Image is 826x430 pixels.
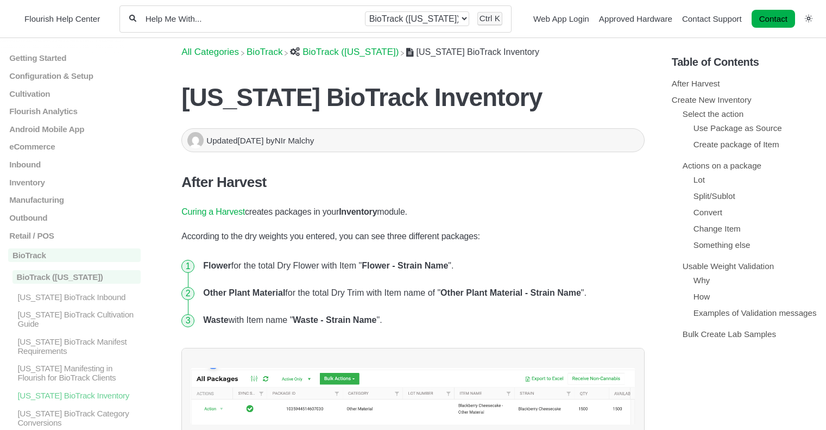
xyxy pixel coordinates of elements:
[339,207,377,216] strong: Inventory
[203,261,231,270] strong: Flower
[8,408,141,427] a: [US_STATE] BioTrack Category Conversions
[181,174,645,191] h3: After Harvest
[275,136,314,145] span: NIr Malchy
[191,368,635,425] img: screenshot-2024-08-14-at-4-07-23-pm.png
[693,308,817,317] a: Examples of Validation messages
[16,310,141,328] p: [US_STATE] BioTrack Cultivation Guide
[8,124,141,134] a: Android Mobile App
[238,136,264,145] time: [DATE]
[302,47,399,58] span: ​BioTrack ([US_STATE])
[599,14,672,23] a: Approved Hardware navigation item
[672,79,720,88] a: After Harvest
[14,11,19,26] img: Flourish Help Center Logo
[8,270,141,284] a: BioTrack ([US_STATE])
[8,213,141,222] a: Outbound
[290,47,399,57] a: BioTrack (Connecticut)
[8,310,141,328] a: [US_STATE] BioTrack Cultivation Guide
[749,11,798,27] li: Contact desktop
[181,205,645,219] p: creates packages in your module.
[495,14,500,23] kbd: K
[8,364,141,382] a: [US_STATE] Manifesting in Flourish for BioTrack Clients
[8,391,141,400] a: [US_STATE] BioTrack Inventory
[805,14,812,23] a: Switch dark mode setting
[144,14,357,24] input: Help Me With...
[693,292,710,301] a: How
[672,56,818,68] h5: Table of Contents
[8,89,141,98] a: Cultivation
[247,47,282,57] a: BioTrack
[181,47,239,58] span: All Categories
[247,47,282,58] span: ​BioTrack
[752,10,795,28] a: Contact
[672,95,752,104] a: Create New Inventory
[16,364,141,382] p: [US_STATE] Manifesting in Flourish for BioTrack Clients
[8,71,141,80] a: Configuration & Setup
[16,408,141,427] p: [US_STATE] BioTrack Category Conversions
[181,229,645,244] p: According to the dry weights you entered, you can see three different packages:
[683,329,776,339] a: Bulk Create Lab Samples
[683,261,774,271] a: Usable Weight Validation
[8,160,141,169] a: Inbound
[693,224,741,233] a: Change Item
[199,307,645,334] li: with Item name " ".
[683,161,761,170] a: Actions on a package
[181,207,245,216] a: Curing a Harvest
[8,292,141,301] a: [US_STATE] BioTrack Inbound
[293,315,376,325] strong: Waste - Strain Name
[199,252,645,279] li: for the total Dry Flower with Item " ".
[181,83,645,112] h1: [US_STATE] BioTrack Inventory
[683,109,743,119] a: Select the action
[693,123,782,133] a: Use Package as Source
[181,47,239,57] a: Breadcrumb link to All Categories
[199,279,645,307] li: for the total Dry Trim with Item name of " ".
[693,276,710,285] a: Why
[8,248,141,262] a: BioTrack
[682,14,742,23] a: Contact Support navigation item
[362,261,448,270] strong: Flower - Strain Name
[12,270,141,284] p: BioTrack ([US_STATE])
[533,14,589,23] a: Web App Login navigation item
[693,240,751,250] a: Something else
[693,140,779,149] a: Create package of Item
[416,47,539,57] span: [US_STATE] BioTrack Inventory
[693,208,722,217] a: Convert
[693,191,735,201] a: Split/Sublot
[16,391,141,400] p: [US_STATE] BioTrack Inventory
[203,315,229,325] strong: Waste
[8,177,141,186] a: Inventory
[8,230,141,240] a: Retail / POS
[8,337,141,356] a: [US_STATE] BioTrack Manifest Requirements
[8,107,141,116] a: Flourish Analytics
[24,14,100,23] span: Flourish Help Center
[266,136,314,145] span: by
[206,136,266,145] span: Updated
[440,288,581,297] strong: Other Plant Material - Strain Name
[14,11,100,26] a: Flourish Help Center
[8,53,141,63] a: Getting Started
[480,14,493,23] kbd: Ctrl
[8,142,141,151] a: eCommerce
[203,288,285,297] strong: Other Plant Material
[16,337,141,356] p: [US_STATE] BioTrack Manifest Requirements
[16,292,141,301] p: [US_STATE] BioTrack Inbound
[8,195,141,204] a: Manufacturing
[187,132,204,148] img: NIr Malchy
[693,175,705,184] a: Lot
